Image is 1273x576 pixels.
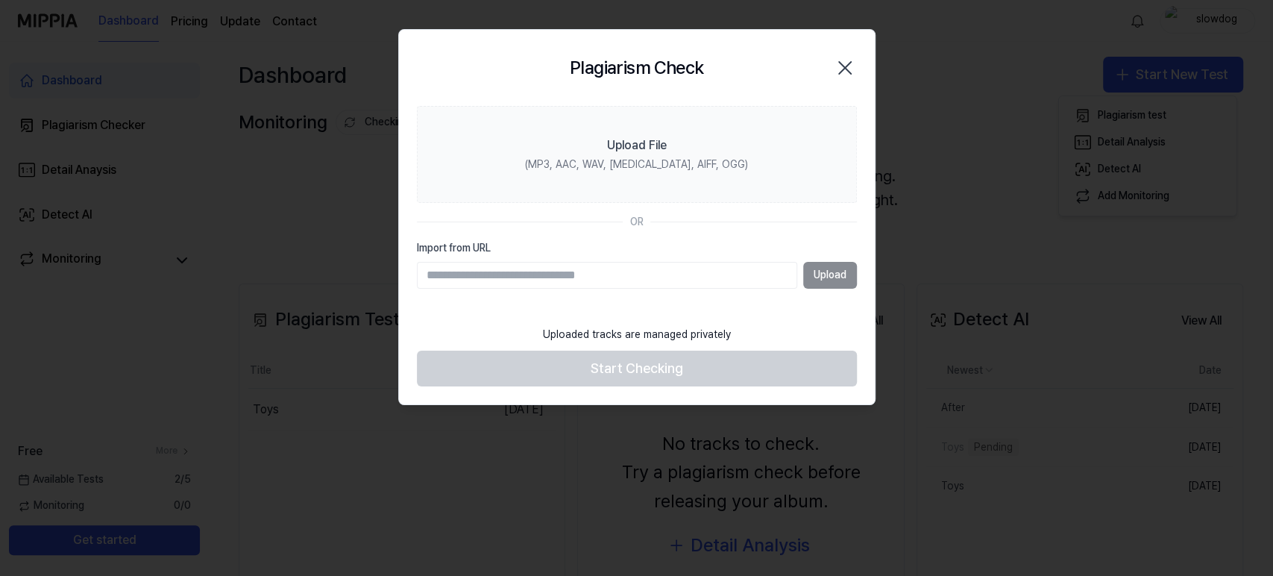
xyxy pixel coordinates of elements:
div: Upload File [607,137,667,154]
div: OR [630,215,644,230]
div: Uploaded tracks are managed privately [534,319,740,351]
label: Import from URL [417,241,857,256]
div: (MP3, AAC, WAV, [MEDICAL_DATA], AIFF, OGG) [525,157,748,172]
h2: Plagiarism Check [570,54,703,82]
